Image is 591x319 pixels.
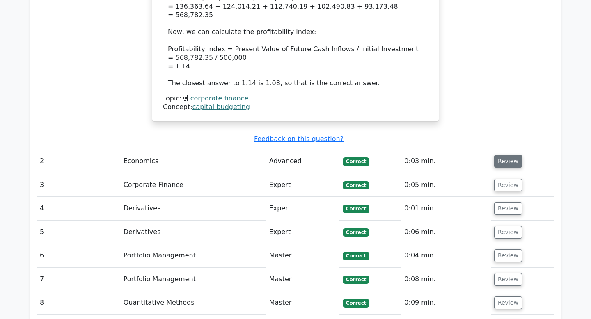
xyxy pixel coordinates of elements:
[343,228,369,237] span: Correct
[343,276,369,284] span: Correct
[163,103,428,112] div: Concept:
[37,197,120,220] td: 4
[494,155,522,168] button: Review
[120,244,266,267] td: Portfolio Management
[494,202,522,215] button: Review
[343,205,369,213] span: Correct
[401,244,491,267] td: 0:04 min.
[266,268,339,291] td: Master
[494,296,522,309] button: Review
[37,221,120,244] td: 5
[343,299,369,307] span: Correct
[266,150,339,173] td: Advanced
[254,135,344,143] a: Feedback on this question?
[494,273,522,286] button: Review
[494,179,522,191] button: Review
[192,103,250,111] a: capital budgeting
[343,157,369,166] span: Correct
[120,268,266,291] td: Portfolio Management
[120,291,266,314] td: Quantitative Methods
[343,252,369,260] span: Correct
[401,291,491,314] td: 0:09 min.
[266,244,339,267] td: Master
[37,268,120,291] td: 7
[37,150,120,173] td: 2
[401,197,491,220] td: 0:01 min.
[37,291,120,314] td: 8
[266,173,339,197] td: Expert
[120,197,266,220] td: Derivatives
[343,181,369,189] span: Correct
[401,150,491,173] td: 0:03 min.
[401,221,491,244] td: 0:06 min.
[266,197,339,220] td: Expert
[266,221,339,244] td: Expert
[401,268,491,291] td: 0:08 min.
[163,94,428,103] div: Topic:
[37,244,120,267] td: 6
[120,150,266,173] td: Economics
[266,291,339,314] td: Master
[37,173,120,197] td: 3
[401,173,491,197] td: 0:05 min.
[190,94,249,102] a: corporate finance
[494,226,522,239] button: Review
[120,173,266,197] td: Corporate Finance
[120,221,266,244] td: Derivatives
[494,249,522,262] button: Review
